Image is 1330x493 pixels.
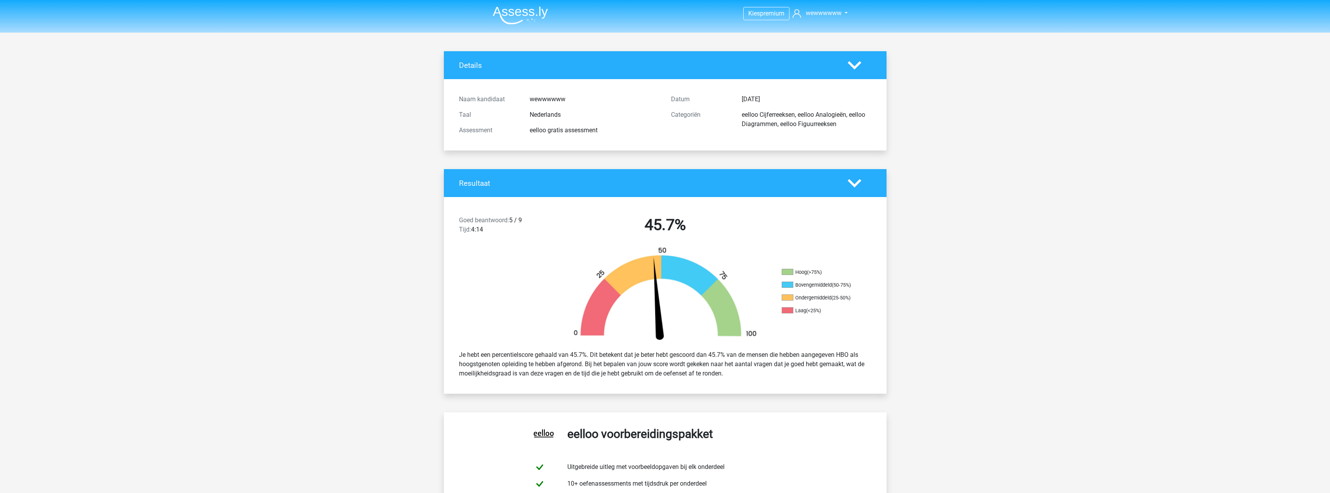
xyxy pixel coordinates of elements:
[453,216,559,237] div: 5 / 9 4:14
[782,269,859,276] li: Hoog
[665,110,736,129] div: Categoriën
[459,61,836,70] h4: Details
[744,8,789,19] a: Kiespremium
[782,307,859,314] li: Laag
[832,282,851,288] div: (50-75%)
[831,295,850,301] div: (25-50%)
[736,110,877,129] div: eelloo Cijferreeksen, eelloo Analogieën, eelloo Diagrammen, eelloo Figuurreeksen
[736,95,877,104] div: [DATE]
[453,110,524,119] div: Taal
[807,269,822,275] div: (>75%)
[665,95,736,104] div: Datum
[782,282,859,289] li: Bovengemiddeld
[760,10,784,17] span: premium
[789,9,844,18] a: wewwwwww
[453,95,524,104] div: Naam kandidaat
[493,6,548,24] img: Assessly
[459,216,509,224] span: Goed beantwoord:
[453,347,877,381] div: Je hebt een percentielscore gehaald van 45.7%. Dit betekent dat je beter hebt gescoord dan 45.7% ...
[565,216,765,234] h2: 45.7%
[524,110,665,119] div: Nederlands
[459,179,836,188] h4: Resultaat
[459,226,471,233] span: Tijd:
[453,126,524,135] div: Assessment
[560,247,770,344] img: 46.179c4191778b.png
[782,294,859,301] li: Ondergemiddeld
[806,9,841,17] span: wewwwwww
[524,126,665,135] div: eelloo gratis assessment
[524,95,665,104] div: wewwwwww
[748,10,760,17] span: Kies
[806,308,821,313] div: (<25%)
